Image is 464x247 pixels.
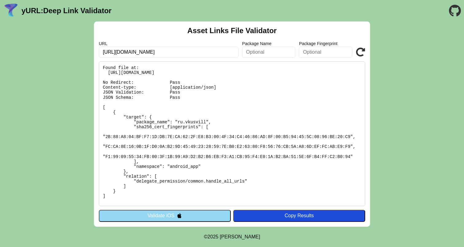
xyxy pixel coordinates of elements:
label: Package Name [242,41,296,46]
button: Validate iOS [99,210,231,222]
pre: Found file at: [URL][DOMAIN_NAME] No Redirect: Pass Content-type: [application/json] JSON Validat... [99,61,365,206]
span: 2025 [207,234,218,239]
div: Copy Results [236,213,362,218]
h2: Asset Links File Validator [188,26,277,35]
a: yURL:Deep Link Validator [21,6,111,15]
footer: © [204,227,260,247]
label: URL [99,41,238,46]
input: Optional [299,47,352,58]
img: appleIcon.svg [177,213,182,218]
input: Required [99,47,238,58]
a: Michael Ibragimchayev's Personal Site [220,234,260,239]
input: Optional [242,47,296,58]
img: yURL Logo [3,3,19,19]
label: Package Fingerprint [299,41,352,46]
button: Copy Results [233,210,365,222]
